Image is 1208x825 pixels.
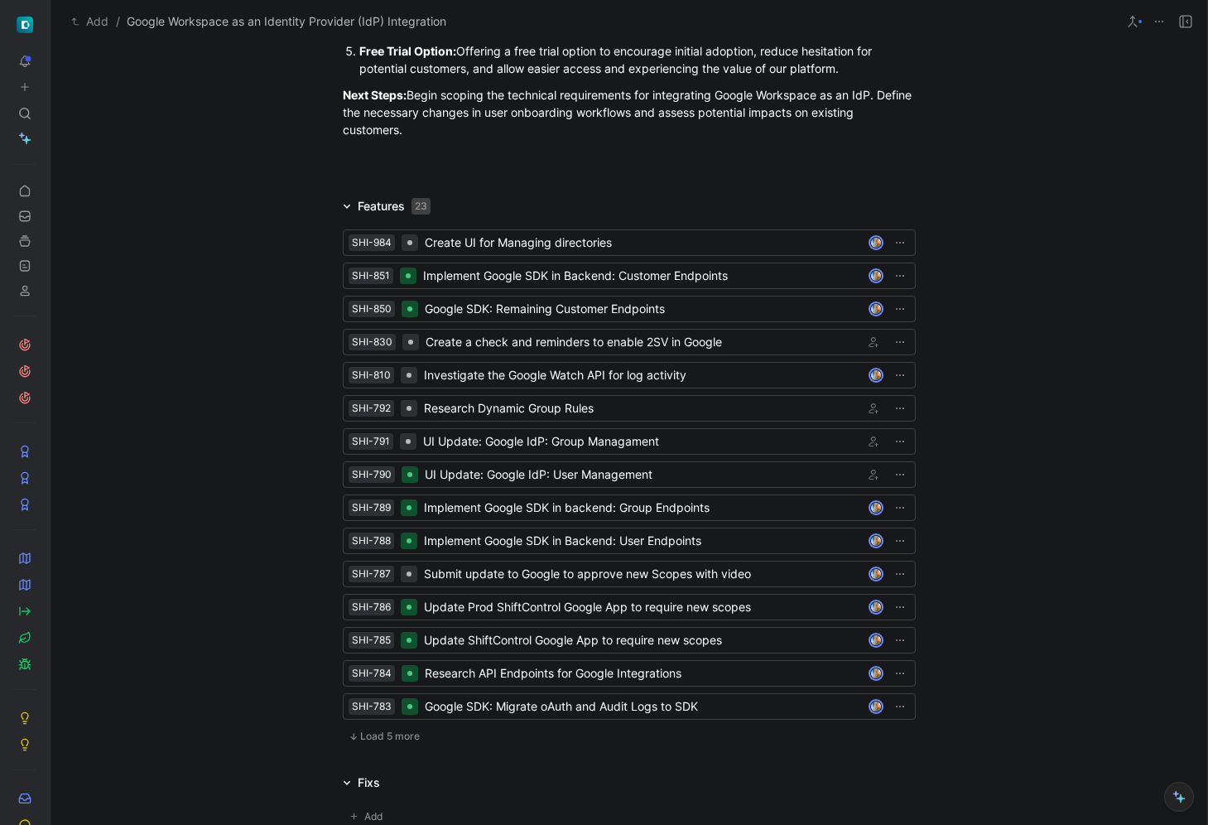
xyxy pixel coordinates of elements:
[343,627,916,654] a: SHI-785Update ShiftControl Google App to require new scopesavatar
[425,465,857,485] div: UI Update: Google IdP: User Management
[425,697,862,716] div: Google SDK: Migrate oAuth and Audit Logs to SDK
[352,400,391,417] div: SHI-792
[352,301,392,317] div: SHI-850
[343,461,916,488] a: SHI-790UI Update: Google IdP: User Management
[352,268,390,284] div: SHI-851
[343,296,916,322] a: SHI-850Google SDK: Remaining Customer Endpointsavatar
[358,196,405,216] div: Features
[424,531,862,551] div: Implement Google SDK in Backend: User Endpoints
[343,528,916,554] a: SHI-788Implement Google SDK in Backend: User Endpointsavatar
[870,668,882,679] img: avatar
[352,599,391,615] div: SHI-786
[343,693,916,720] a: SHI-783Google SDK: Migrate oAuth and Audit Logs to SDKavatar
[870,535,882,547] img: avatar
[423,266,862,286] div: Implement Google SDK in Backend: Customer Endpoints
[343,726,426,746] button: Load 5 more
[425,299,862,319] div: Google SDK: Remaining Customer Endpoints
[359,44,456,58] strong: Free Trial Option:
[411,198,431,215] div: 23
[343,229,916,256] a: SHI-984Create UI for Managing directoriesavatar
[352,665,392,682] div: SHI-784
[343,395,916,422] a: SHI-792Research Dynamic Group Rules
[116,12,120,31] span: /
[352,367,391,384] div: SHI-810
[343,329,916,355] a: SHI-830Create a check and reminders to enable 2SV in Google
[364,808,387,825] span: Add
[352,632,391,649] div: SHI-785
[870,369,882,381] img: avatar
[870,237,882,248] img: avatar
[424,365,862,385] div: Investigate the Google Watch API for log activity
[424,597,862,617] div: Update Prod ShiftControl Google App to require new scopes
[17,17,33,33] img: ShiftControl
[343,362,916,388] a: SHI-810Investigate the Google Watch API for log activityavatar
[360,730,420,743] span: Load 5 more
[343,495,916,521] a: SHI-789Implement Google SDK in backend: Group Endpointsavatar
[336,773,387,793] div: Fixs
[13,13,36,36] button: ShiftControl
[67,12,113,31] button: Add
[425,233,862,253] div: Create UI for Managing directories
[352,698,392,715] div: SHI-783
[870,601,882,613] img: avatar
[426,332,857,352] div: Create a check and reminders to enable 2SV in Google
[352,466,392,483] div: SHI-790
[336,196,437,216] div: Features23
[424,498,862,518] div: Implement Google SDK in backend: Group Endpoints
[423,432,857,451] div: UI Update: Google IdP: Group Managament
[352,499,391,516] div: SHI-789
[359,42,916,77] div: Offering a free trial option to encourage initial adoption, reduce hesitation for potential custo...
[352,433,390,450] div: SHI-791
[870,270,882,282] img: avatar
[343,561,916,587] a: SHI-787Submit update to Google to approve new Scopes with videoavatar
[343,263,916,289] a: SHI-851Implement Google SDK in Backend: Customer Endpointsavatar
[358,773,380,793] div: Fixs
[352,533,391,549] div: SHI-788
[352,566,391,582] div: SHI-787
[352,334,392,350] div: SHI-830
[424,564,862,584] div: Submit update to Google to approve new Scopes with video
[870,701,882,712] img: avatar
[343,660,916,687] a: SHI-784Research API Endpoints for Google Integrationsavatar
[870,568,882,580] img: avatar
[343,594,916,620] a: SHI-786Update Prod ShiftControl Google App to require new scopesavatar
[127,12,446,31] span: Google Workspace as an Identity Provider (IdP) Integration
[870,502,882,514] img: avatar
[343,428,916,455] a: SHI-791UI Update: Google IdP: Group Managament
[870,634,882,646] img: avatar
[343,88,407,102] strong: Next Steps:
[424,630,862,650] div: Update ShiftControl Google App to require new scopes
[425,663,862,683] div: Research API Endpoints for Google Integrations
[424,398,857,418] div: Research Dynamic Group Rules
[870,303,882,315] img: avatar
[343,86,916,138] div: Begin scoping the technical requirements for integrating Google Workspace as an IdP. Define the n...
[352,234,392,251] div: SHI-984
